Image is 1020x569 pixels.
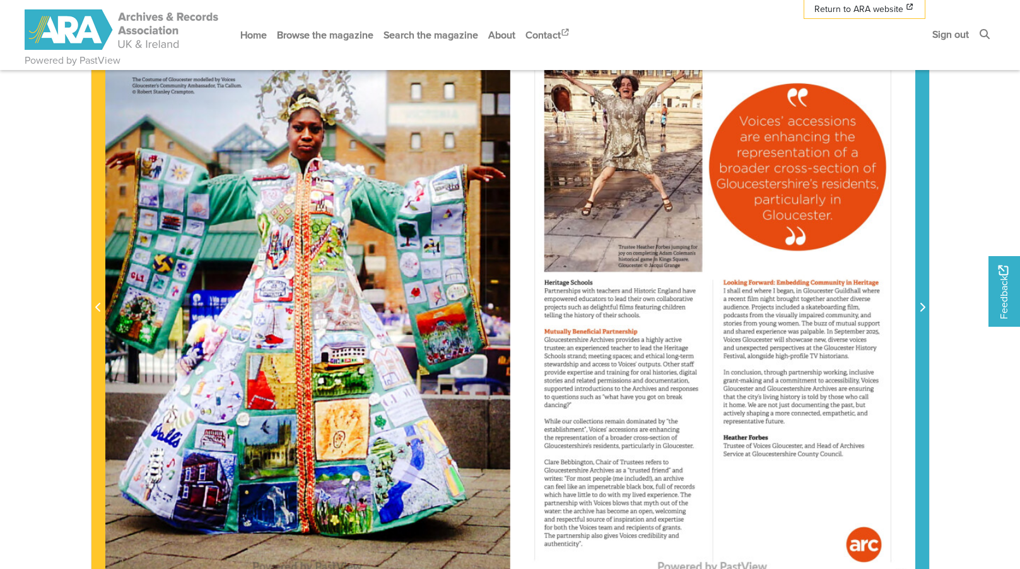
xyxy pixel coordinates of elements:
a: Sign out [927,18,974,51]
a: Browse the magazine [272,18,378,52]
a: Search the magazine [378,18,483,52]
a: Home [235,18,272,52]
a: About [483,18,520,52]
a: ARA - ARC Magazine | Powered by PastView logo [25,3,220,57]
a: Contact [520,18,576,52]
a: Powered by PastView [25,53,120,68]
span: Feedback [996,265,1011,319]
img: ARA - ARC Magazine | Powered by PastView [25,9,220,50]
span: Return to ARA website [814,3,903,16]
a: Would you like to provide feedback? [988,256,1020,327]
